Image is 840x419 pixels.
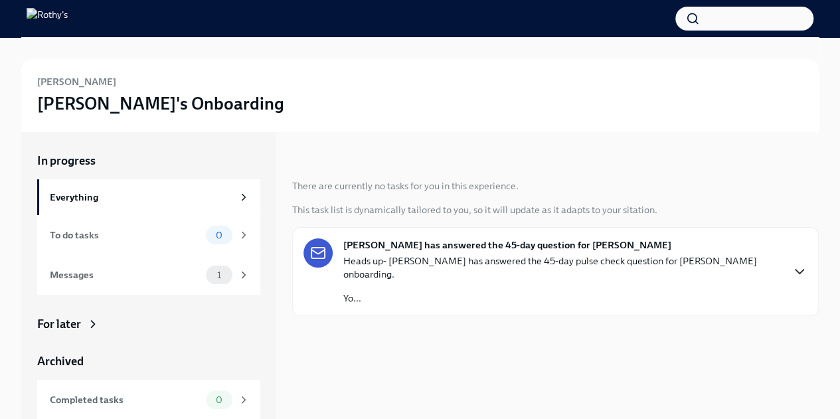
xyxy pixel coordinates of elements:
[37,353,260,369] a: Archived
[209,270,229,280] span: 1
[292,153,351,169] div: In progress
[50,268,201,282] div: Messages
[37,316,260,332] a: For later
[37,92,284,116] h3: [PERSON_NAME]'s Onboarding
[37,215,260,255] a: To do tasks0
[27,8,68,29] img: Rothy's
[37,153,260,169] a: In progress
[292,203,657,216] div: This task list is dynamically tailored to you, so it will update as it adapts to your sitation.
[37,74,116,89] h6: [PERSON_NAME]
[343,292,781,305] p: Yo...
[208,230,230,240] span: 0
[50,392,201,407] div: Completed tasks
[37,316,81,332] div: For later
[37,179,260,215] a: Everything
[343,254,781,281] p: Heads up- [PERSON_NAME] has answered the 45-day pulse check question for [PERSON_NAME] onboarding.
[50,228,201,242] div: To do tasks
[343,238,671,252] strong: [PERSON_NAME] has answered the 45-day question for [PERSON_NAME]
[50,190,232,205] div: Everything
[292,179,519,193] div: There are currently no tasks for you in this experience.
[37,255,260,295] a: Messages1
[208,395,230,405] span: 0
